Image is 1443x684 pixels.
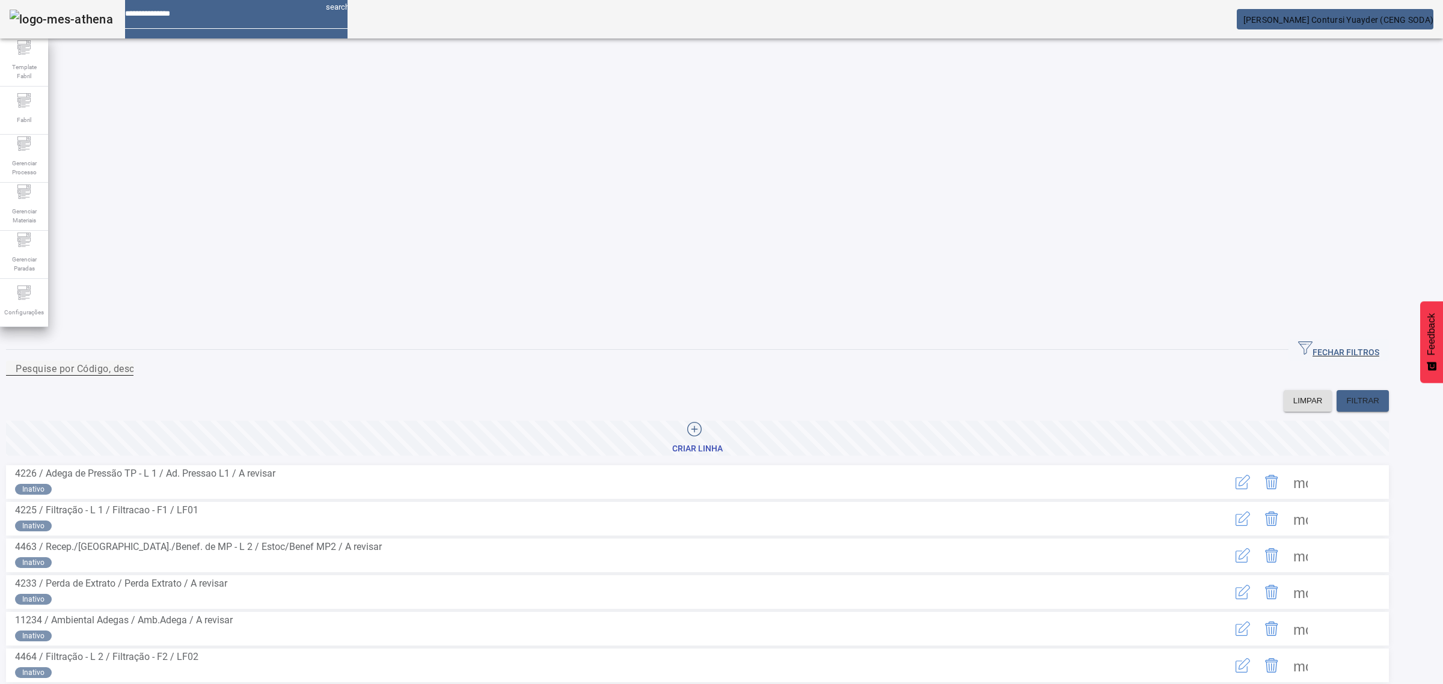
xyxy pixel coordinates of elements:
[6,59,42,84] span: Template Fabril
[1420,301,1443,383] button: Feedback - Mostrar pesquisa
[22,631,44,641] span: Inativo
[1426,313,1437,355] span: Feedback
[15,468,275,479] span: 4226 / Adega de Pressão TP - L 1 / Ad. Pressao L1 / A revisar
[1337,390,1389,412] button: FILTRAR
[1257,614,1286,643] button: Delete
[1286,504,1315,533] button: Mais
[1257,504,1286,533] button: Delete
[1286,651,1315,680] button: Mais
[22,594,44,605] span: Inativo
[15,651,198,662] span: 4464 / Filtração - L 2 / Filtração - F2 / LF02
[6,421,1389,456] button: Criar linha
[1288,339,1389,361] button: FECHAR FILTROS
[15,541,382,552] span: 4463 / Recep./[GEOGRAPHIC_DATA]./Benef. de MP - L 2 / Estoc/Benef MP2 / A revisar
[1257,578,1286,606] button: Delete
[1257,651,1286,680] button: Delete
[1284,390,1332,412] button: LIMPAR
[13,112,35,128] span: Fabril
[1298,341,1379,359] span: FECHAR FILTROS
[672,443,723,455] div: Criar linha
[1,304,47,320] span: Configurações
[22,667,44,678] span: Inativo
[15,504,198,516] span: 4225 / Filtração - L 1 / Filtracao - F1 / LF01
[22,484,44,495] span: Inativo
[22,521,44,531] span: Inativo
[1346,395,1379,407] span: FILTRAR
[22,557,44,568] span: Inativo
[1293,395,1323,407] span: LIMPAR
[1257,468,1286,496] button: Delete
[1286,468,1315,496] button: Mais
[1286,614,1315,643] button: Mais
[15,578,227,589] span: 4233 / Perda de Extrato / Perda Extrato / A revisar
[15,614,233,626] span: 11234 / Ambiental Adegas / Amb.Adega / A revisar
[10,10,113,29] img: logo-mes-athena
[1286,578,1315,606] button: Mais
[6,251,42,276] span: Gerenciar Paradas
[16,362,335,374] mat-label: Pesquise por Código, descrição, descrição abreviada ou descrição SAP
[1257,541,1286,570] button: Delete
[1243,15,1434,25] span: [PERSON_NAME] Contursi Yuayder (CENG SODA)
[6,155,42,180] span: Gerenciar Processo
[6,203,42,228] span: Gerenciar Materiais
[1286,541,1315,570] button: Mais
